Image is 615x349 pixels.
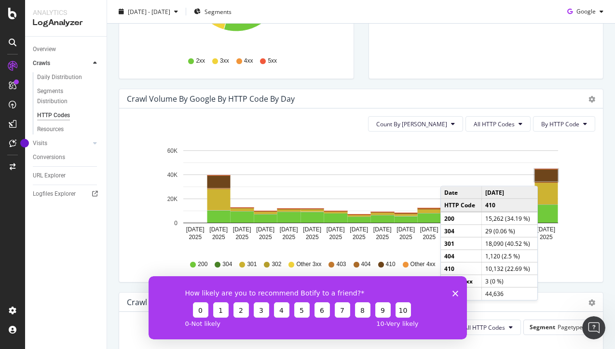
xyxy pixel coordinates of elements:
[376,234,389,241] text: 2025
[456,320,521,335] button: All HTTP Codes
[37,124,100,134] a: Resources
[368,116,463,132] button: Count By [PERSON_NAME]
[127,139,595,251] svg: A chart.
[582,316,605,339] iframe: Intercom live chat
[541,120,579,128] span: By HTTP Code
[33,17,99,28] div: LogAnalyzer
[127,297,368,307] div: Crawl Volume by google by Day by Segment with HTTP Code Filter
[220,57,229,65] span: 3xx
[256,226,274,233] text: [DATE]
[33,171,66,181] div: URL Explorer
[481,250,537,262] td: 1,120 (2.5 %)
[588,299,595,306] div: gear
[410,260,436,268] span: Other 4xx
[33,189,100,199] a: Logfiles Explorer
[540,234,553,241] text: 2025
[558,323,583,331] span: Pagetype
[190,4,235,19] button: Segments
[327,226,345,233] text: [DATE]
[533,116,595,132] button: By HTTP Code
[306,234,319,241] text: 2025
[37,72,100,82] a: Daily Distribution
[441,237,481,250] td: 301
[259,234,272,241] text: 2025
[33,138,47,148] div: Visits
[149,276,467,339] iframe: Survey from Botify
[268,57,277,65] span: 5xx
[33,8,99,17] div: Analytics
[167,172,178,178] text: 40K
[353,234,366,241] text: 2025
[33,152,65,162] div: Conversions
[33,44,100,54] a: Overview
[272,260,281,268] span: 302
[441,275,481,287] td: Other 4xx
[167,148,178,154] text: 60K
[189,234,202,241] text: 2025
[212,234,225,241] text: 2025
[280,226,298,233] text: [DATE]
[303,226,321,233] text: [DATE]
[465,116,531,132] button: All HTTP Codes
[37,124,64,134] div: Resources
[481,275,537,287] td: 3 (0 %)
[33,189,76,199] div: Logfiles Explorer
[233,226,251,233] text: [DATE]
[441,199,481,212] td: HTTP Code
[174,220,178,227] text: 0
[115,4,182,19] button: [DATE] - [DATE]
[37,110,100,121] a: HTTP Codes
[386,260,396,268] span: 410
[361,260,371,268] span: 404
[399,234,412,241] text: 2025
[20,139,29,148] div: Tooltip anchor
[186,226,205,233] text: [DATE]
[464,323,505,332] span: All HTTP Codes
[441,250,481,262] td: 404
[37,86,91,107] div: Segments Distribution
[420,226,438,233] text: [DATE]
[481,287,537,300] td: 44,636
[481,237,537,250] td: 18,090 (40.52 %)
[167,196,178,202] text: 20K
[244,57,253,65] span: 4xx
[235,234,248,241] text: 2025
[196,57,205,65] span: 2xx
[33,171,100,181] a: URL Explorer
[127,94,295,104] div: Crawl Volume by google by HTTP Code by Day
[209,226,228,233] text: [DATE]
[441,225,481,237] td: 304
[37,86,100,107] a: Segments Distribution
[537,226,555,233] text: [DATE]
[423,234,436,241] text: 2025
[336,260,346,268] span: 403
[247,260,257,268] span: 301
[128,7,170,15] span: [DATE] - [DATE]
[198,260,207,268] span: 200
[396,226,415,233] text: [DATE]
[282,234,295,241] text: 2025
[441,187,481,199] td: Date
[33,58,90,68] a: Crawls
[205,7,232,15] span: Segments
[373,226,392,233] text: [DATE]
[37,110,70,121] div: HTTP Codes
[481,262,537,275] td: 10,132 (22.69 %)
[588,96,595,103] div: gear
[563,4,607,19] button: Google
[481,187,537,199] td: [DATE]
[576,7,596,15] span: Google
